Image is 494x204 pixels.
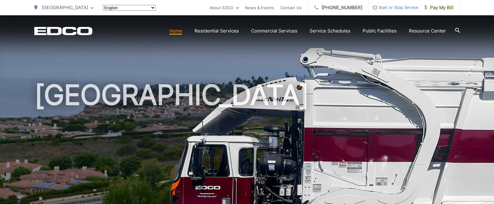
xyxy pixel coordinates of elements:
[169,27,182,35] a: Home
[34,27,92,35] a: EDCD logo. Return to the homepage.
[363,27,397,35] a: Public Facilities
[42,5,88,10] span: [GEOGRAPHIC_DATA]
[245,4,274,11] a: News & Events
[194,27,239,35] a: Residential Services
[251,27,297,35] a: Commercial Services
[409,27,446,35] a: Resource Center
[209,4,239,11] a: About EDCO
[310,27,350,35] a: Service Schedules
[103,5,156,11] select: Select a language
[280,4,302,11] a: Contact Us
[424,4,454,11] span: Pay My Bill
